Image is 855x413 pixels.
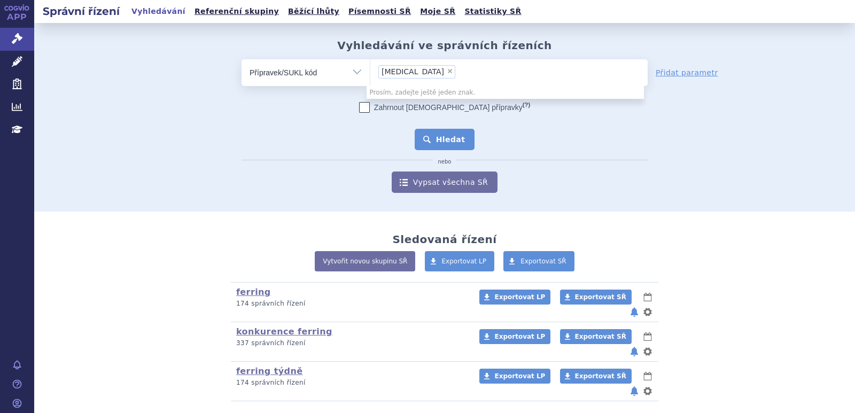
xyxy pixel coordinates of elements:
span: Exportovat LP [442,258,487,265]
a: ferring týdně [236,366,302,376]
span: Exportovat SŘ [575,293,626,301]
label: Zahrnout [DEMOGRAPHIC_DATA] přípravky [359,102,530,113]
p: 174 správních řízení [236,378,465,387]
button: notifikace [629,385,640,398]
a: Exportovat SŘ [560,290,632,305]
a: Exportovat LP [479,290,550,305]
a: Vyhledávání [128,4,189,19]
h2: Vyhledávání ve správních řízeních [337,39,552,52]
a: Písemnosti SŘ [345,4,414,19]
a: Exportovat LP [425,251,495,271]
a: Moje SŘ [417,4,458,19]
button: lhůty [642,291,653,303]
a: Vytvořit novou skupinu SŘ [315,251,415,271]
a: konkurence ferring [236,326,332,337]
li: Prosím, zadejte ještě jeden znak. [367,86,644,99]
span: Exportovat SŘ [575,333,626,340]
a: Přidat parametr [656,67,718,78]
h2: Správní řízení [34,4,128,19]
button: nastavení [642,345,653,358]
h2: Sledovaná řízení [392,233,496,246]
span: Exportovat SŘ [575,372,626,380]
a: Exportovat LP [479,369,550,384]
span: × [447,68,453,74]
a: Exportovat SŘ [503,251,574,271]
button: notifikace [629,306,640,318]
span: Exportovat SŘ [520,258,566,265]
p: 174 správních řízení [236,299,465,308]
button: lhůty [642,330,653,343]
span: Exportovat LP [494,333,545,340]
span: Exportovat LP [494,372,545,380]
i: nebo [433,159,457,165]
a: Exportovat LP [479,329,550,344]
span: [MEDICAL_DATA] [382,68,444,75]
input: [MEDICAL_DATA] [458,65,464,78]
button: lhůty [642,370,653,383]
button: nastavení [642,385,653,398]
a: Exportovat SŘ [560,369,632,384]
a: Referenční skupiny [191,4,282,19]
a: Statistiky SŘ [461,4,524,19]
button: notifikace [629,345,640,358]
a: ferring [236,287,271,297]
span: Exportovat LP [494,293,545,301]
p: 337 správních řízení [236,339,465,348]
a: Běžící lhůty [285,4,343,19]
a: Exportovat SŘ [560,329,632,344]
abbr: (?) [523,102,530,108]
button: Hledat [415,129,475,150]
button: nastavení [642,306,653,318]
a: Vypsat všechna SŘ [392,172,498,193]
